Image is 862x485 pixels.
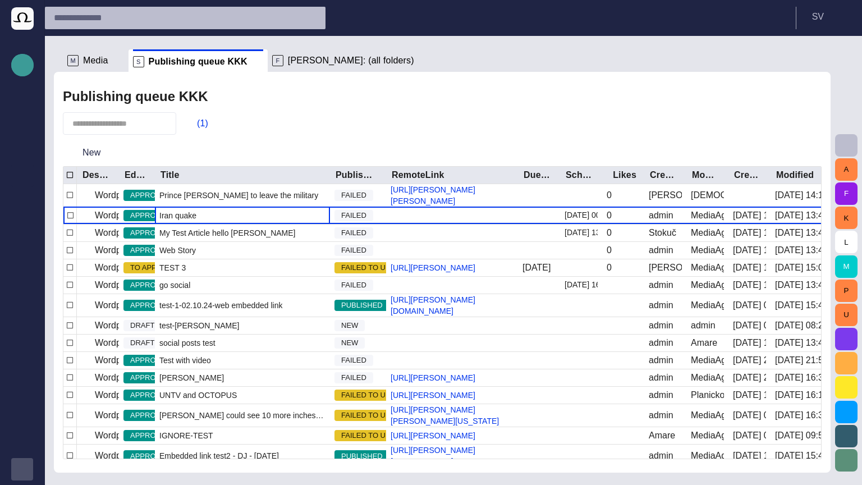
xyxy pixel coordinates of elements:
span: Rundowns [16,102,29,115]
p: F [272,55,283,66]
span: APPROVED [123,190,177,201]
span: FAILED [334,190,373,201]
div: Created by [650,170,677,181]
span: DRAFT [123,320,161,331]
span: FAILED [334,280,373,291]
p: Wordpress Reunion [95,299,174,312]
div: 30/03/2016 08:53 [733,299,766,312]
div: MediaAgent [691,372,724,384]
div: MediaAgent [691,450,724,462]
div: 04/12/2018 16:33 [775,409,828,422]
a: [URL][PERSON_NAME][DOMAIN_NAME] [386,294,518,317]
div: admin [649,450,673,462]
span: APPROVED [123,300,177,311]
button: F [835,182,858,205]
div: 03/03/2016 [522,262,551,274]
span: FAILED [334,355,373,366]
div: Modified by [692,170,719,181]
div: SPublishing queue KKK [129,49,268,72]
div: F[PERSON_NAME]: (all folders) [268,49,419,72]
span: Web Story [159,245,196,256]
div: MediaAgent [691,299,724,312]
div: MediaAgent [691,244,724,257]
span: FAILED [334,227,373,239]
span: My Test Article hello dolly [159,227,295,239]
span: FAILED TO UN-PUBLISH [334,262,431,273]
div: Publishing status [336,170,377,181]
div: 03/09 15:05 [775,262,828,274]
div: AI Assistant [11,367,34,389]
div: 19/04/2016 11:14 [733,337,766,349]
p: Wordpress Reunion [95,319,174,332]
p: Administration [16,214,29,225]
div: 20/08 13:52 [565,225,598,241]
span: Octopus [16,394,29,407]
p: Wordpress Reunion [95,189,174,202]
div: MMedia [63,49,129,72]
span: APPROVED [123,430,177,441]
span: Publishing queue KKK [149,56,247,67]
div: 08/09 14:16 [775,189,828,202]
span: UNTV and OCTOPUS [159,390,237,401]
a: [URL][PERSON_NAME][PERSON_NAME][US_STATE] [386,404,518,427]
div: 08/09 13:48 [775,227,828,239]
div: MediaAgent [691,409,724,422]
div: 28/08/2017 09:35 [733,409,766,422]
div: 01/09 16:18 [775,389,828,401]
p: [PERSON_NAME]'s media (playout) [16,259,29,270]
span: FAILED [334,210,373,221]
div: 23/03/2016 13:45 [733,279,766,291]
p: Media [16,191,29,203]
span: TEST 3 [159,262,186,273]
p: Wordpress Reunion [95,209,174,222]
span: Story folders [16,124,29,138]
div: MediaAgent [691,429,724,442]
div: 24/06/2016 10:23 [733,389,766,401]
div: admin [649,389,673,401]
p: Wordpress Reunion [95,371,174,385]
div: Editorial status [125,170,146,181]
span: APPROVED [123,410,177,421]
span: Prince William to leave the military [159,190,318,201]
p: Wordpress Reunion [95,429,174,442]
span: FAILED [334,245,373,256]
div: 0 [607,227,612,239]
div: Amare [649,429,675,442]
span: FAILED TO UN-PUBLISH [334,410,431,421]
div: [PERSON_NAME]'s media (playout) [11,254,34,277]
div: Vedra [691,189,724,202]
div: Media [11,187,34,209]
button: L [835,231,858,253]
span: FAILED TO UN-PUBLISH [334,390,431,401]
div: 01/09 13:49 [775,337,828,349]
span: test-adam [159,320,239,331]
div: 10/05/2016 20:34 [733,372,766,384]
span: Media [16,191,29,205]
div: MediaAgent [691,279,724,291]
div: 23/05/2014 13:59 [733,262,766,274]
ul: main menu [11,97,34,411]
span: Iveta Bartošová [159,372,224,383]
div: Title [161,170,180,181]
span: IGNORE-TEST [159,430,213,441]
div: admin [649,209,673,222]
div: Media-test with filter [11,232,34,254]
p: AI Assistant [16,371,29,382]
p: Story folders [16,124,29,135]
div: Due date [524,170,551,181]
p: [URL][DOMAIN_NAME] [16,349,29,360]
span: [URL][DOMAIN_NAME] [16,349,29,362]
div: admin [649,244,673,257]
p: Wordpress Reunion [95,336,174,350]
span: APPROVED [123,245,177,256]
div: Destination [82,170,110,181]
a: [URL][PERSON_NAME][PERSON_NAME] [386,184,518,207]
button: K [835,207,858,229]
span: NEW [334,337,365,349]
div: 14/09/2013 17:35 [733,244,766,257]
span: FAILED [334,372,373,383]
div: 30/11/2017 09:47 [733,429,766,442]
p: Publishing queue [16,147,29,158]
div: 14/09/2013 12:28 [733,227,766,239]
h2: Publishing queue KKK [63,89,208,104]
